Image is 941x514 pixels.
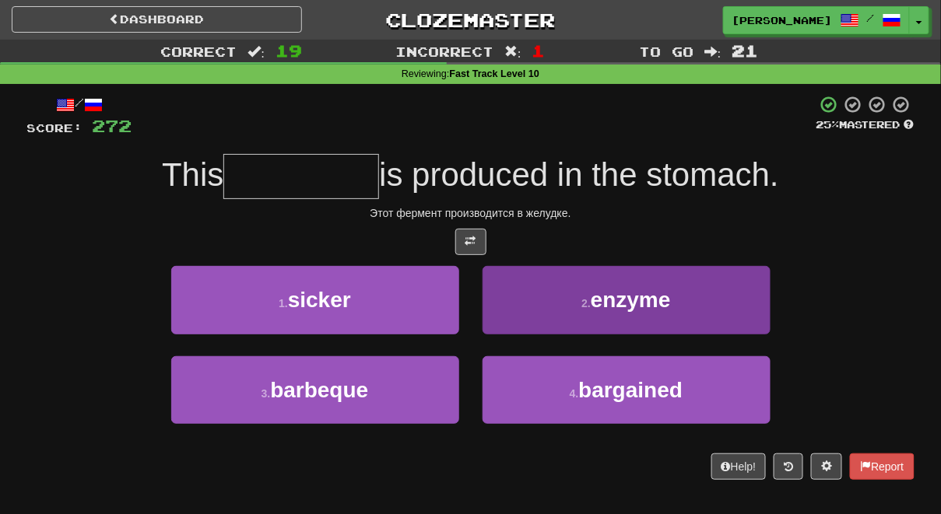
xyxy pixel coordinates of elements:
span: : [704,45,722,58]
small: 2 . [581,297,591,309]
span: This [162,156,223,193]
span: enzyme [591,288,671,312]
span: [PERSON_NAME] [732,13,833,27]
small: 3 . [262,387,271,400]
span: 19 [276,41,302,60]
button: 2.enzyme [483,266,771,334]
span: Incorrect [395,44,493,59]
span: 272 [93,116,132,135]
button: Report [850,453,914,480]
button: Round history (alt+y) [774,453,803,480]
small: 1 . [279,297,288,309]
a: Dashboard [12,6,302,33]
span: bargained [578,378,683,402]
button: 4.bargained [483,356,771,424]
a: Clozemaster [325,6,616,33]
button: Help! [711,453,767,480]
span: : [504,45,521,58]
small: 4 . [570,387,579,400]
span: Score: [27,121,83,135]
span: sicker [288,288,351,312]
button: 1.sicker [171,266,459,334]
span: barbeque [270,378,368,402]
span: Correct [160,44,237,59]
span: 25 % [816,118,840,131]
div: / [27,95,132,114]
strong: Fast Track Level 10 [450,68,540,79]
div: Этот фермент производится в желудке. [27,205,915,221]
span: 21 [732,41,759,60]
div: Mastered [816,118,915,132]
span: To go [639,44,693,59]
span: is produced in the stomach. [379,156,779,193]
a: [PERSON_NAME] / [723,6,910,34]
span: : [248,45,265,58]
span: / [867,12,875,23]
button: 3.barbeque [171,356,459,424]
button: Toggle translation (alt+t) [455,229,486,255]
span: 1 [532,41,546,60]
